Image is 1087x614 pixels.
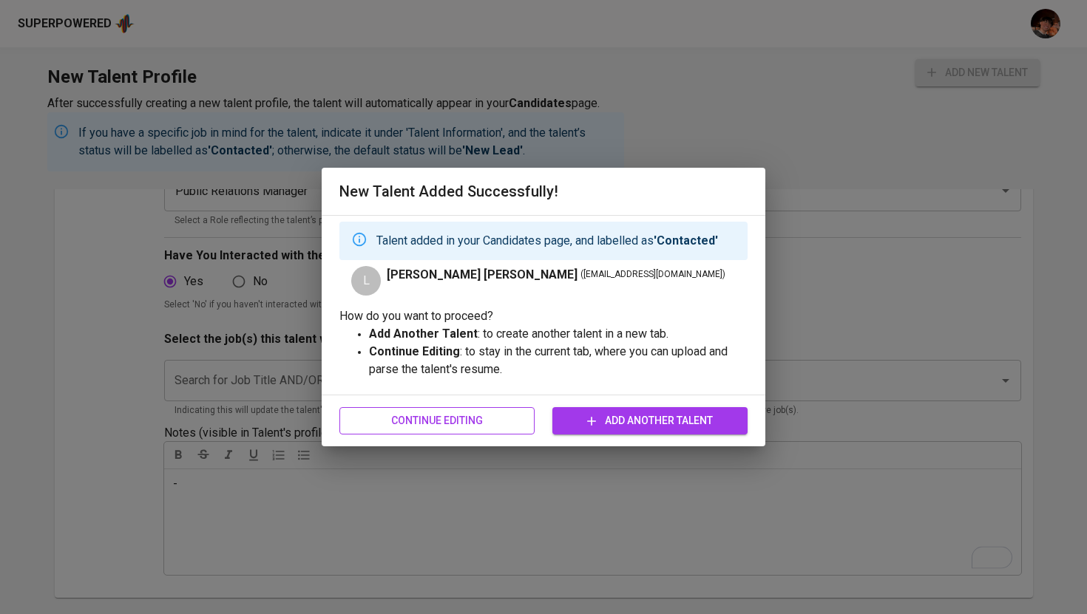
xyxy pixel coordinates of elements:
[580,267,725,282] span: ( [EMAIL_ADDRESS][DOMAIN_NAME] )
[339,407,535,434] button: Continue Editing
[369,343,748,378] p: : to stay in the current tab, where you can upload and parse the talent's resume.
[351,412,523,430] span: Continue Editing
[654,233,718,248] strong: 'Contacted'
[369,327,478,341] strong: Add Another Talent
[369,344,460,358] strong: Continue Editing
[376,232,718,250] p: Talent added in your Candidates page, and labelled as
[351,266,381,296] div: L
[552,407,748,434] button: Add Another Talent
[339,307,748,325] p: How do you want to proceed?
[339,180,748,203] h6: New Talent Added Successfully!
[369,325,748,343] p: : to create another talent in a new tab.
[564,412,736,430] span: Add Another Talent
[387,266,578,284] span: [PERSON_NAME] [PERSON_NAME]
